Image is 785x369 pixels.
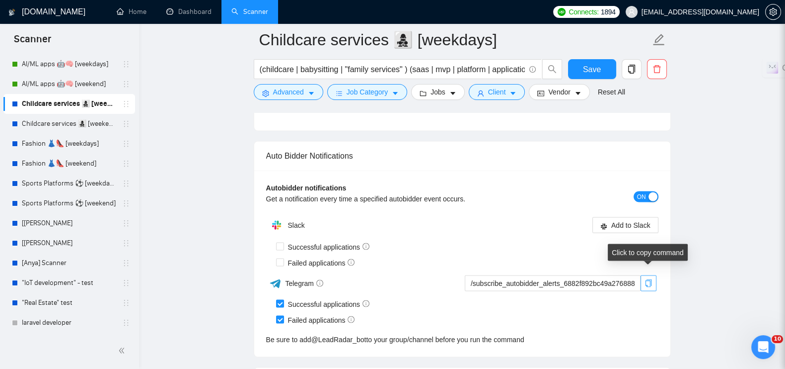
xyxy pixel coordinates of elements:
[772,335,783,343] span: 10
[122,319,130,327] span: holder
[22,273,116,293] a: "IoT development" - test
[119,153,183,163] div: Laravel Developer
[122,180,130,187] span: holder
[592,217,658,233] button: slackAdd to Slack
[529,84,589,100] button: idcardVendorcaret-down
[132,245,191,267] div: да, 5 минут
[469,84,525,100] button: userClientcaret-down
[22,154,116,174] a: Fashion 👗👠 [weekend]
[15,293,23,301] button: Upload attachment
[751,335,775,359] iframe: Intercom live chat
[608,244,688,261] div: Click to copy command
[47,293,55,301] button: Gif picker
[43,59,98,66] b: [PERSON_NAME]
[568,59,616,79] button: Save
[231,7,268,16] a: searchScanner
[449,90,456,97] span: caret-down
[122,219,130,227] span: holder
[347,87,388,97] span: Job Category
[641,279,656,287] span: copy
[273,87,304,97] span: Advanced
[488,87,506,97] span: Client
[22,54,116,74] a: AI/ML apps 🤖🧠 [weekdays]
[122,160,130,168] span: holder
[122,199,130,207] span: holder
[16,229,96,235] div: [PERSON_NAME] • 6m ago
[122,120,130,128] span: holder
[8,272,190,289] textarea: Message…
[22,174,116,193] a: Sports Platforms ⚽️ [weekdays]
[287,221,304,229] span: Slack
[22,293,116,313] a: "Real Estate" test
[118,346,128,356] span: double-left
[765,8,781,16] a: setting
[22,114,116,134] a: Childcare services 👩‍👧‍👦 [weekend]
[122,80,130,88] span: holder
[22,74,116,94] a: AI/ML apps 🤖🧠 [weekend]
[122,100,130,108] span: holder
[155,4,174,23] button: Home
[766,8,781,16] span: setting
[22,193,116,213] a: Sports Platforms ⚽️ [weekend]
[22,313,116,333] a: laravel developer
[430,87,445,97] span: Jobs
[262,90,269,97] span: setting
[122,259,130,267] span: holder
[628,8,635,15] span: user
[122,239,130,247] span: holder
[8,79,163,139] div: Добрый день! Меня зовут [PERSON_NAME]Проверяю детали по вашему вопросу и вернусь с ответом в тече...
[122,299,130,307] span: holder
[652,33,665,46] span: edit
[537,90,544,97] span: idcard
[284,242,374,253] span: Successful applications
[647,65,666,74] span: delete
[542,59,562,79] button: search
[174,4,192,22] div: Close
[284,258,359,269] span: Failed applications
[22,213,116,233] a: [[PERSON_NAME]
[637,191,646,202] span: ON
[101,268,191,290] div: в конце еще эмодзи
[260,63,525,76] input: Search Freelance Jobs...
[8,79,191,147] div: Iryna says…
[22,94,116,114] a: Childcare services 👩‍👧‍👦 [weekdays]
[22,253,116,273] a: [Anya] Scanner
[392,90,399,97] span: caret-down
[28,5,44,21] img: Profile image for Iryna
[117,7,146,16] a: homeHome
[362,300,369,307] span: info-circle
[166,7,212,16] a: dashboardDashboard
[269,277,282,290] img: ww3wtPAAAAAElFTkSuQmCC
[641,276,656,291] button: copy
[477,90,484,97] span: user
[266,334,658,345] div: Be sure to add to your group/channel before you run the command
[254,84,323,100] button: settingAdvancedcaret-down
[8,177,163,227] div: Подскажите пожалуйста, как много времени прошло с момента удаления? И точное ли название сканера ...
[765,4,781,20] button: setting
[48,5,113,12] h1: [PERSON_NAME]
[122,279,130,287] span: holder
[601,6,616,17] span: 1894
[6,32,59,53] span: Scanner
[284,315,359,326] span: Failed applications
[140,251,183,261] div: да, 5 минут
[285,279,323,287] span: Telegram
[348,259,355,266] span: info-circle
[43,58,169,67] div: joined the conversation
[284,299,374,310] span: Successful applications
[8,245,191,268] div: karina@exore.pro says…
[8,147,191,177] div: karina@exore.pro says…
[267,215,286,235] img: hpQkSZIkSZIkSZIkSZIkSZIkSZIkSZIkSZIkSZIkSZIkSZIkSZIkSZIkSZIkSZIkSZIkSZIkSZIkSZIkSZIkSZIkSZIkSZIkS...
[31,293,39,301] button: Emoji picker
[266,142,658,170] div: Auto Bidder Notifications
[311,334,366,345] a: @LeadRadar_bot
[63,293,71,301] button: Start recording
[8,268,191,302] div: karina@exore.pro says…
[30,57,40,67] img: Profile image for Iryna
[583,63,601,76] span: Save
[259,27,650,52] input: Scanner name...
[16,183,155,221] div: Подскажите пожалуйста, как много времени прошло с момента удаления? И точное ли название сканера ...
[543,65,562,74] span: search
[266,184,347,192] b: Autobidder notifications
[6,4,25,23] button: go back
